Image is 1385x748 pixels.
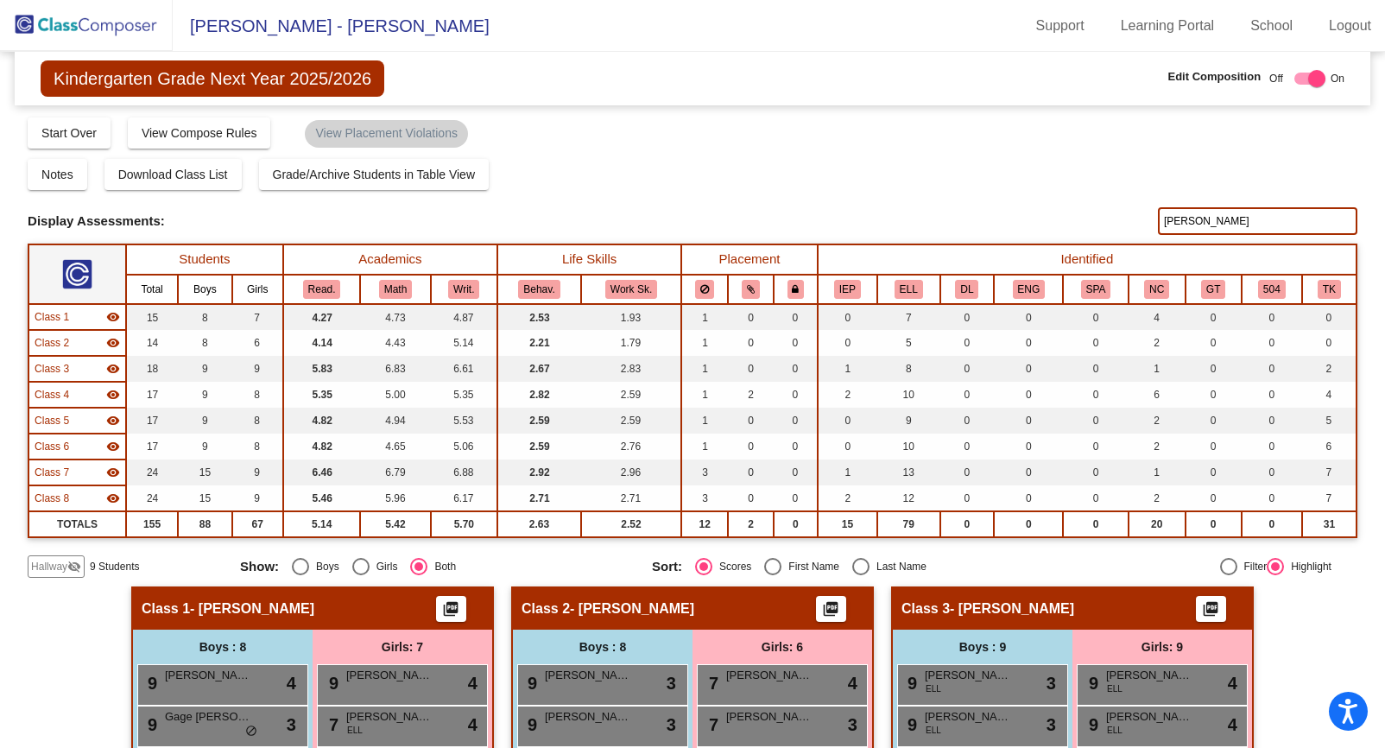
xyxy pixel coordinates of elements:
[497,304,581,330] td: 2.53
[106,440,120,453] mat-icon: visibility
[360,382,430,408] td: 5.00
[126,408,178,434] td: 17
[232,485,283,511] td: 9
[818,408,877,434] td: 0
[994,434,1063,460] td: 0
[1022,12,1098,40] a: Support
[431,460,497,485] td: 6.88
[818,485,877,511] td: 2
[346,667,433,684] span: [PERSON_NAME]
[283,460,361,485] td: 6.46
[178,434,231,460] td: 9
[1237,559,1268,574] div: Filter
[232,434,283,460] td: 8
[940,382,995,408] td: 0
[816,596,846,622] button: Print Students Details
[877,382,940,408] td: 10
[232,356,283,382] td: 9
[497,434,581,460] td: 2.59
[1063,275,1128,304] th: Primary Language - Spanish
[1258,280,1286,299] button: 504
[1186,356,1242,382] td: 0
[877,460,940,485] td: 13
[728,330,774,356] td: 0
[1167,68,1261,86] span: Edit Composition
[178,408,231,434] td: 9
[818,511,877,537] td: 15
[126,244,283,275] th: Students
[681,356,728,382] td: 1
[440,600,461,624] mat-icon: picture_as_pdf
[1201,280,1225,299] button: GT
[283,304,361,330] td: 4.27
[427,559,456,574] div: Both
[190,600,314,618] span: - [PERSON_NAME]
[1242,330,1302,356] td: 0
[1236,12,1306,40] a: School
[994,382,1063,408] td: 0
[35,413,69,428] span: Class 5
[1200,600,1221,624] mat-icon: picture_as_pdf
[1196,596,1226,622] button: Print Students Details
[774,382,818,408] td: 0
[178,485,231,511] td: 15
[681,304,728,330] td: 1
[497,330,581,356] td: 2.21
[1063,356,1128,382] td: 0
[41,126,97,140] span: Start Over
[1129,434,1186,460] td: 2
[232,330,283,356] td: 6
[178,275,231,304] th: Boys
[106,336,120,350] mat-icon: visibility
[28,511,126,537] td: TOTALS
[1242,460,1302,485] td: 0
[774,275,818,304] th: Keep with teacher
[940,304,995,330] td: 0
[35,439,69,454] span: Class 6
[901,600,950,618] span: Class 3
[818,434,877,460] td: 0
[35,309,69,325] span: Class 1
[28,382,126,408] td: No teacher - Evers
[1063,434,1128,460] td: 0
[877,408,940,434] td: 9
[681,485,728,511] td: 3
[303,280,341,299] button: Read.
[360,330,430,356] td: 4.43
[142,600,190,618] span: Class 1
[497,382,581,408] td: 2.82
[1331,71,1344,86] span: On
[283,330,361,356] td: 4.14
[1144,280,1169,299] button: NC
[818,304,877,330] td: 0
[1186,434,1242,460] td: 0
[41,60,384,97] span: Kindergarten Grade Next Year 2025/2026
[35,465,69,480] span: Class 7
[1242,485,1302,511] td: 0
[581,511,681,537] td: 2.52
[106,491,120,505] mat-icon: visibility
[1129,408,1186,434] td: 2
[1284,559,1331,574] div: Highlight
[994,304,1063,330] td: 0
[950,600,1074,618] span: - [PERSON_NAME]
[126,460,178,485] td: 24
[1129,356,1186,382] td: 1
[877,275,940,304] th: English Language Learner
[1242,511,1302,537] td: 0
[818,460,877,485] td: 1
[1302,275,1357,304] th: Attended TK
[28,408,126,434] td: No teacher - Brawner
[940,275,995,304] th: Dual Language
[370,559,398,574] div: Girls
[994,511,1063,537] td: 0
[1106,667,1192,684] span: [PERSON_NAME]
[1063,408,1128,434] td: 0
[178,511,231,537] td: 88
[681,244,818,275] th: Placement
[870,559,926,574] div: Last Name
[497,485,581,511] td: 2.71
[774,304,818,330] td: 0
[133,630,313,664] div: Boys : 8
[570,600,694,618] span: - [PERSON_NAME]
